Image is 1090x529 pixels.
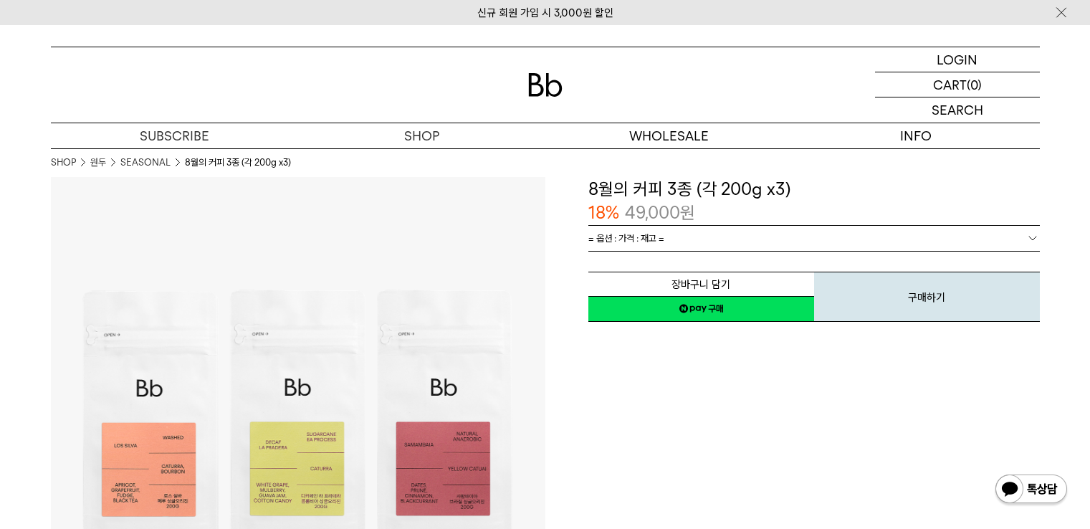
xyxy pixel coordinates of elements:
p: (0) [967,72,982,97]
p: 18% [588,201,619,225]
a: SHOP [51,156,76,170]
a: SHOP [298,123,545,148]
img: 로고 [528,73,563,97]
p: INFO [793,123,1040,148]
button: 장바구니 담기 [588,272,814,297]
p: CART [933,72,967,97]
a: 새창 [588,296,814,322]
a: CART (0) [875,72,1040,97]
a: 원두 [90,156,106,170]
span: 원 [680,202,695,223]
a: 신규 회원 가입 시 3,000원 할인 [477,6,613,19]
a: SUBSCRIBE [51,123,298,148]
a: LOGIN [875,47,1040,72]
p: 49,000 [625,201,695,225]
a: SEASONAL [120,156,171,170]
p: WHOLESALE [545,123,793,148]
p: LOGIN [937,47,977,72]
button: 구매하기 [814,272,1040,322]
img: 카카오톡 채널 1:1 채팅 버튼 [994,473,1069,507]
li: 8월의 커피 3종 (각 200g x3) [185,156,291,170]
h3: 8월의 커피 3종 (각 200g x3) [588,177,1040,201]
p: SEARCH [932,97,983,123]
span: = 옵션 : 가격 : 재고 = [588,226,664,251]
